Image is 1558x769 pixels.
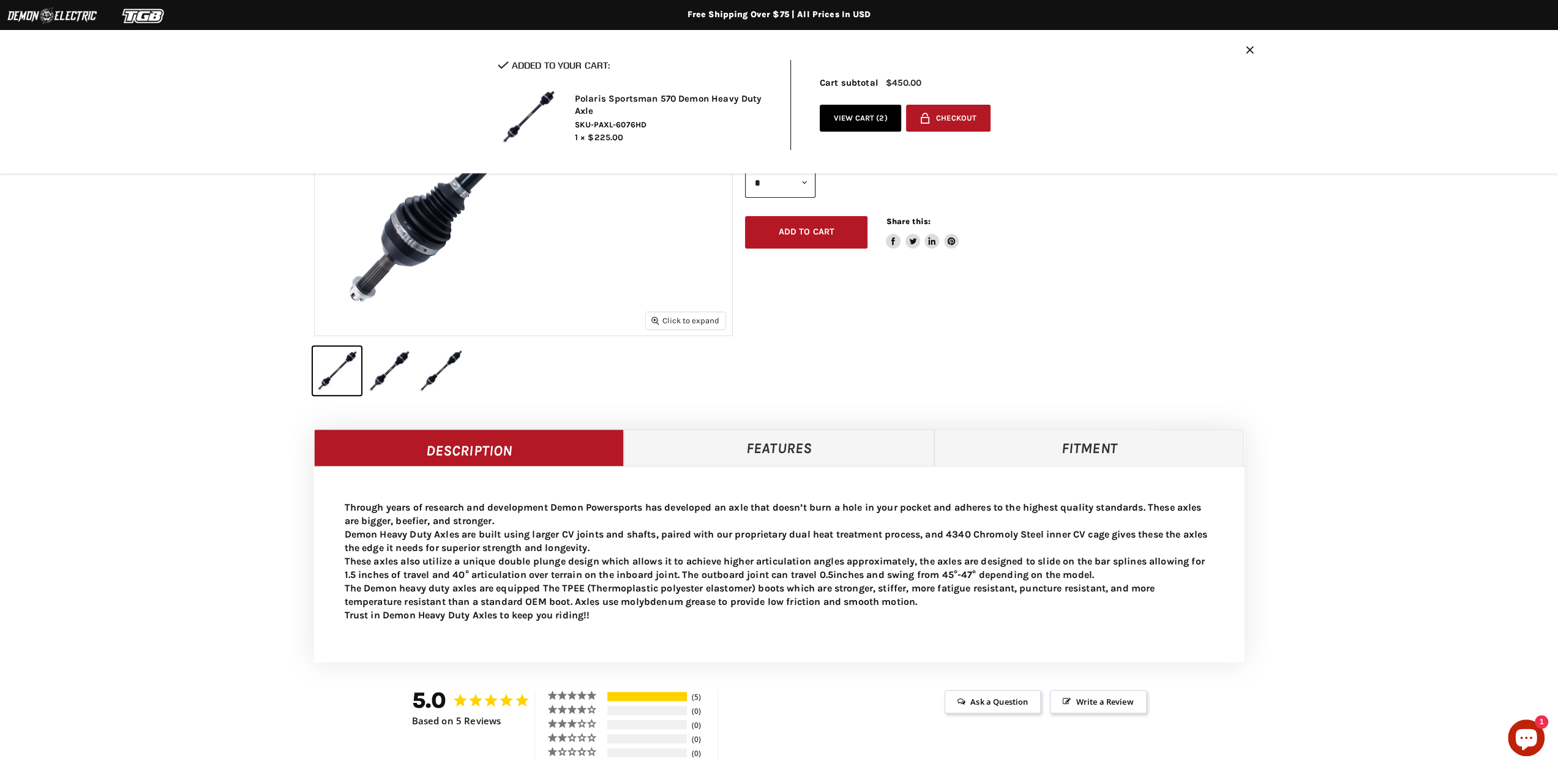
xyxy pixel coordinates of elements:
p: Through years of research and development Demon Powersports has developed an axle that doesn’t bu... [345,501,1214,622]
button: IMAGE thumbnail [417,347,465,395]
h2: Added to your cart: [498,60,772,70]
span: Ask a Question [945,690,1041,713]
span: Based on 5 Reviews [412,716,501,726]
div: 5-Star Ratings [607,692,687,701]
span: SKU-PAXL-6076HD [575,119,772,130]
a: Features [624,429,934,466]
span: 2 [879,113,884,122]
button: IMAGE thumbnail [313,347,361,395]
button: Add to cart [745,216,867,249]
span: $450.00 [885,78,921,88]
span: Add to cart [779,227,835,237]
aside: Share this: [886,216,959,249]
a: Fitment [934,429,1245,466]
span: Write a Review [1050,690,1146,713]
span: Checkout [936,114,976,123]
button: Close [1246,46,1254,56]
span: 1 × [575,132,585,143]
div: Free Shipping Over $75 | All Prices In USD [290,9,1269,20]
inbox-online-store-chat: Shopify online store chat [1504,719,1548,759]
img: Demon Electric Logo 2 [6,4,98,28]
select: Quantity [745,168,815,198]
h2: Polaris Sportsman 570 Demon Heavy Duty Axle [575,93,772,117]
form: cart checkout [901,105,991,137]
button: Click to expand [646,312,725,329]
strong: 5.0 [412,687,447,713]
span: Share this: [886,217,930,226]
div: 100% [607,692,687,701]
button: IMAGE thumbnail [365,347,413,395]
span: $225.00 [588,132,623,143]
button: Checkout [906,105,991,132]
a: View cart (2) [820,105,902,132]
span: Cart subtotal [820,77,878,88]
img: Polaris Sportsman 570 Demon Heavy Duty Axle [498,86,559,148]
div: 5 [689,692,714,702]
div: 5 ★ [547,690,605,700]
img: TGB Logo 2 [98,4,190,28]
span: Click to expand [651,316,719,325]
a: Description [314,429,624,466]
